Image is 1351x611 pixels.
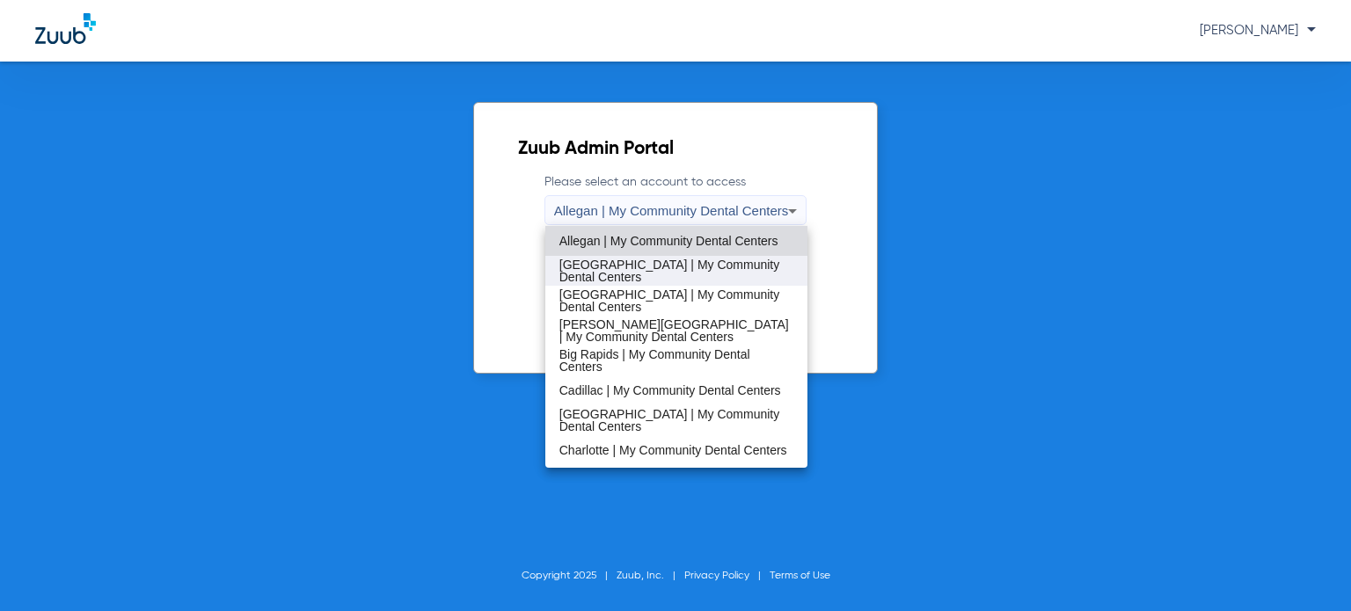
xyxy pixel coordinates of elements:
[1263,527,1351,611] iframe: Chat Widget
[559,444,787,456] span: Charlotte | My Community Dental Centers
[559,348,793,373] span: Big Rapids | My Community Dental Centers
[559,258,793,283] span: [GEOGRAPHIC_DATA] | My Community Dental Centers
[559,318,793,343] span: [PERSON_NAME][GEOGRAPHIC_DATA] | My Community Dental Centers
[559,235,778,247] span: Allegan | My Community Dental Centers
[559,408,793,433] span: [GEOGRAPHIC_DATA] | My Community Dental Centers
[559,384,781,396] span: Cadillac | My Community Dental Centers
[559,288,793,313] span: [GEOGRAPHIC_DATA] | My Community Dental Centers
